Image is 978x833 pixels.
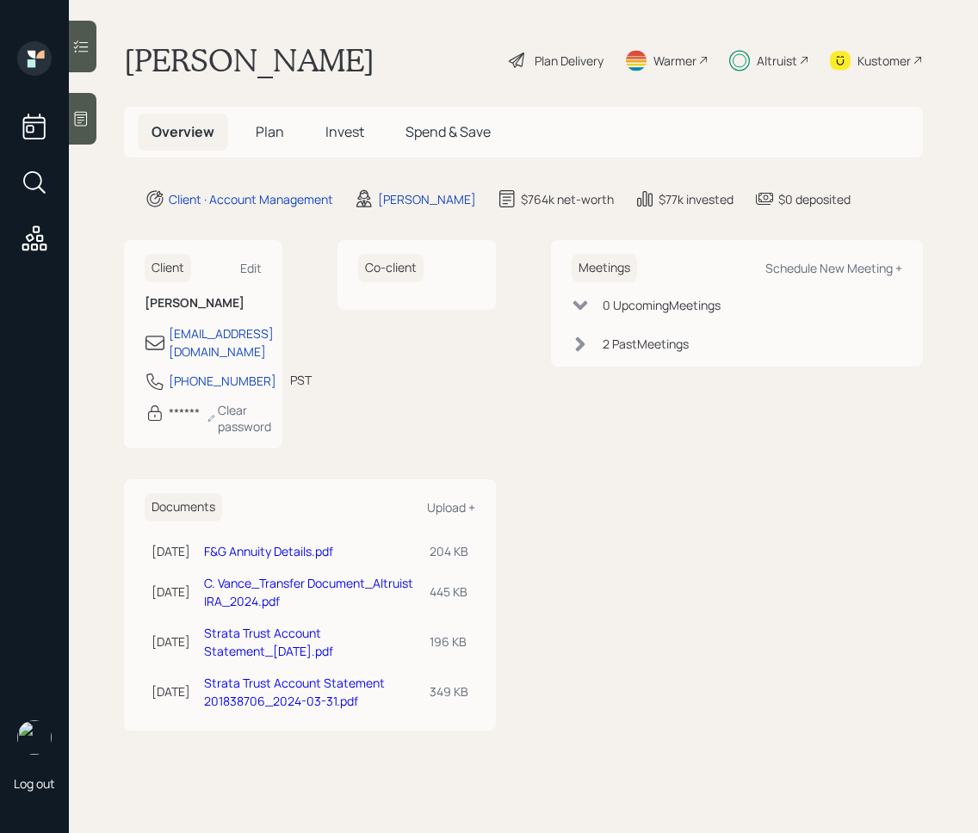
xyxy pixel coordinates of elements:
[256,122,284,141] span: Plan
[152,583,190,601] div: [DATE]
[430,682,468,700] div: 349 KB
[152,682,190,700] div: [DATE]
[603,296,721,314] div: 0 Upcoming Meeting s
[145,493,222,521] h6: Documents
[405,122,491,141] span: Spend & Save
[603,335,689,353] div: 2 Past Meeting s
[430,632,468,651] div: 196 KB
[778,190,851,208] div: $0 deposited
[427,499,475,515] div: Upload +
[124,41,374,79] h1: [PERSON_NAME]
[169,324,274,361] div: [EMAIL_ADDRESS][DOMAIN_NAME]
[521,190,614,208] div: $764k net-worth
[204,575,413,609] a: C. Vance_Transfer Document_Altruist IRA_2024.pdf
[430,583,468,601] div: 445 KB
[659,190,733,208] div: $77k invested
[653,52,696,70] div: Warmer
[430,542,468,560] div: 204 KB
[207,402,275,435] div: Clear password
[14,775,55,792] div: Log out
[204,625,333,659] a: Strata Trust Account Statement_[DATE].pdf
[857,52,911,70] div: Kustomer
[152,632,190,651] div: [DATE]
[204,675,385,709] a: Strata Trust Account Statement 201838706_2024-03-31.pdf
[572,254,637,282] h6: Meetings
[145,296,262,311] h6: [PERSON_NAME]
[204,543,333,559] a: F&G Annuity Details.pdf
[152,122,214,141] span: Overview
[378,190,476,208] div: [PERSON_NAME]
[290,371,312,389] div: PST
[325,122,364,141] span: Invest
[169,190,333,208] div: Client · Account Management
[169,372,276,390] div: [PHONE_NUMBER]
[535,52,604,70] div: Plan Delivery
[757,52,797,70] div: Altruist
[765,260,902,276] div: Schedule New Meeting +
[145,254,191,282] h6: Client
[358,254,424,282] h6: Co-client
[152,542,190,560] div: [DATE]
[17,720,52,755] img: retirable_logo.png
[240,260,262,276] div: Edit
